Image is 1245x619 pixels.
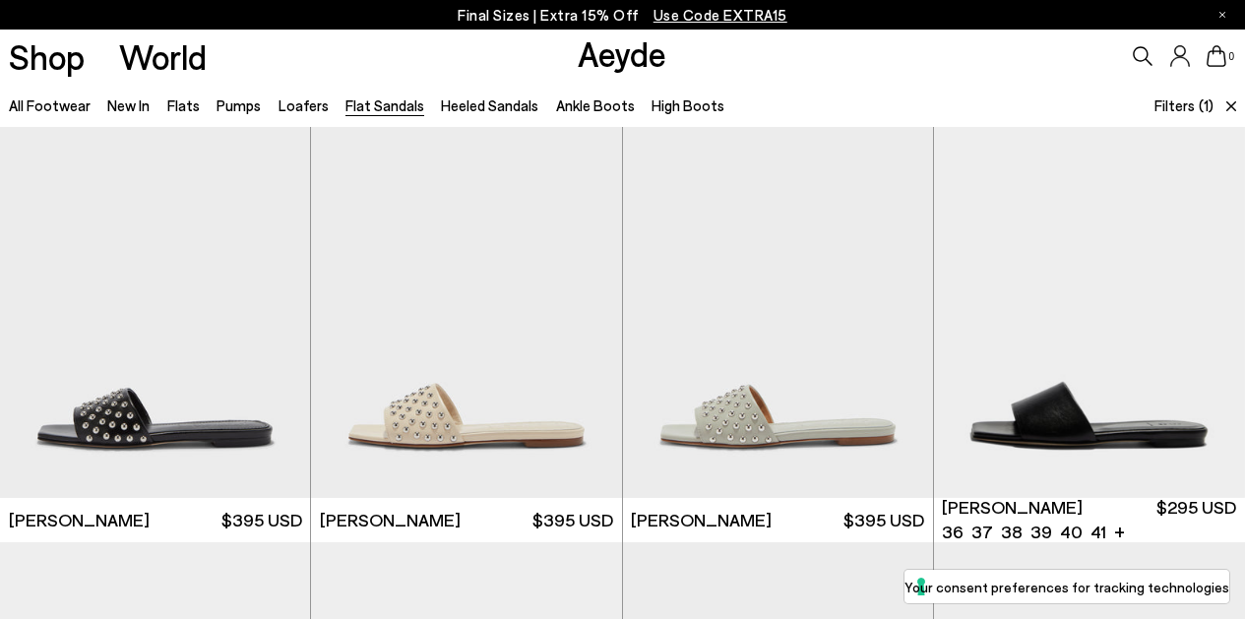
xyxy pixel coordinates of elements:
span: (1) [1199,94,1214,117]
li: 40 [1060,520,1083,544]
ul: variant [942,520,1100,544]
a: All Footwear [9,96,91,114]
a: Heeled Sandals [441,96,538,114]
a: Ankle Boots [556,96,635,114]
li: 41 [1090,520,1106,544]
a: High Boots [652,96,724,114]
span: $395 USD [221,508,302,532]
a: [PERSON_NAME] $395 USD [623,498,933,542]
img: Anna Studded Leather Sandals [311,107,621,498]
div: 1 / 6 [934,107,1245,498]
span: $395 USD [843,508,924,532]
a: [PERSON_NAME] 36 37 38 39 40 41 + $295 USD [934,498,1245,542]
a: Flats [167,96,200,114]
span: Navigate to /collections/ss25-final-sizes [654,6,787,24]
li: 36 [942,520,964,544]
a: World [119,39,207,74]
a: Loafers [279,96,329,114]
img: Anna Studded Leather Sandals [623,107,933,498]
a: New In [107,96,150,114]
span: [PERSON_NAME] [942,495,1083,520]
span: [PERSON_NAME] [320,508,461,532]
a: 6 / 6 1 / 6 2 / 6 3 / 6 4 / 6 5 / 6 6 / 6 1 / 6 Next slide Previous slide [934,107,1245,498]
img: Anna Leather Sandals [934,107,1245,498]
li: 37 [971,520,993,544]
li: + [1114,518,1125,544]
a: 0 [1207,45,1226,67]
p: Final Sizes | Extra 15% Off [458,3,787,28]
a: Aeyde [578,32,666,74]
span: $295 USD [1156,495,1236,544]
li: 39 [1030,520,1052,544]
span: Filters [1154,96,1195,114]
button: Your consent preferences for tracking technologies [904,570,1229,603]
span: [PERSON_NAME] [9,508,150,532]
span: 0 [1226,51,1236,62]
span: $395 USD [532,508,613,532]
a: Shop [9,39,85,74]
label: Your consent preferences for tracking technologies [904,577,1229,597]
a: Pumps [217,96,261,114]
span: [PERSON_NAME] [631,508,772,532]
li: 38 [1001,520,1023,544]
a: Flat Sandals [345,96,424,114]
a: [PERSON_NAME] $395 USD [311,498,621,542]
